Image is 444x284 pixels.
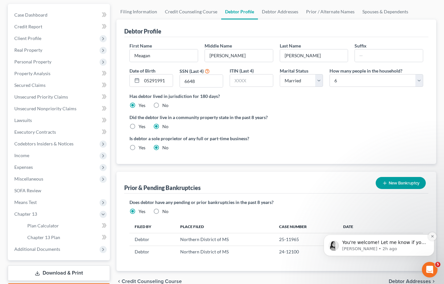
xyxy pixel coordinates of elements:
a: SOFA Review [9,185,110,196]
label: Middle Name [205,42,232,49]
span: Codebtors Insiders & Notices [14,141,74,146]
img: Profile image for Emma [70,10,83,23]
td: Debtor [129,246,175,258]
a: Download & Print [8,265,110,281]
a: Secured Claims [9,79,110,91]
span: Chapter 13 Plan [27,235,60,240]
a: Credit Report [9,21,110,33]
span: You're welcome! Let me know if you have any questions while working in those duplicate cases and ... [29,92,337,97]
span: Lawsuits [14,117,32,123]
button: New Bankruptcy [376,177,426,189]
input: XXXX [230,74,273,87]
div: Prior & Pending Bankruptcies [124,184,201,192]
a: Filing Information [116,4,161,20]
button: Help [87,203,130,229]
span: Case Dashboard [14,12,47,18]
div: Attorney's Disclosure of Compensation [13,182,109,189]
span: Search for help [13,148,53,155]
i: chevron_left [116,279,122,284]
button: chevron_left Credit Counseling Course [116,279,182,284]
label: No [162,123,168,130]
span: 5 [435,262,440,267]
label: Last Name [280,42,301,49]
span: Unsecured Priority Claims [14,94,68,100]
p: How can we help? [13,57,117,68]
div: • 2h ago [68,98,87,105]
label: No [162,102,168,109]
label: Has debtor lived in jurisdiction for 180 days? [129,93,423,100]
th: Filed By [129,220,175,233]
label: Date of Birth [129,67,155,74]
div: message notification from Lindsey, 2h ago. You're welcome! Let me know if you have any questions ... [10,41,120,62]
label: ITIN (Last 4) [230,67,254,74]
div: Profile image for LindseyYou're welcome! Let me know if you have any questions while working in t... [7,86,123,110]
div: We typically reply in a few hours [13,126,109,133]
span: Income [14,153,29,158]
label: Yes [139,123,145,130]
label: Did the debtor live in a community property state in the past 8 years? [129,114,423,121]
span: SOFA Review [14,188,41,193]
div: Send us a messageWe typically reply in a few hours [7,114,124,139]
div: Recent messageProfile image for LindseyYou're welcome! Let me know if you have any questions whil... [7,76,124,111]
a: Plan Calculator [22,220,110,232]
span: Messages [54,219,76,224]
iframe: Intercom live chat [422,262,437,277]
a: Credit Counseling Course [161,4,221,20]
a: Prior / Alternate Names [302,4,358,20]
span: Credit Report [14,24,42,29]
button: Messages [43,203,87,229]
span: Secured Claims [14,82,46,88]
td: Northern District of MS [175,233,274,246]
div: Adding Income [9,191,121,203]
div: Debtor Profile [124,27,161,35]
td: 25-11965 [274,233,338,246]
p: You're welcome! Let me know if you have any questions while working in those duplicate cases and ... [28,46,112,52]
a: Property Analysis [9,68,110,79]
a: Unsecured Priority Claims [9,91,110,103]
input: M.I [205,49,273,62]
label: Is debtor a sole proprietor of any full or part-time business? [129,135,273,142]
label: Does debtor have any pending or prior bankruptcies in the past 8 years? [129,199,423,206]
img: Profile image for James [94,10,107,23]
div: Attorney's Disclosure of Compensation [9,179,121,191]
td: 24-12100 [274,246,338,258]
span: Executory Contracts [14,129,56,135]
label: Suffix [355,42,367,49]
a: Case Dashboard [9,9,110,21]
a: Lawsuits [9,115,110,126]
input: XXXX [180,75,223,87]
span: Debtor Addresses [389,279,431,284]
p: Message from Lindsey, sent 2h ago [28,52,112,58]
span: Plan Calculator [27,223,59,228]
iframe: Intercom notifications message [314,194,444,266]
span: Credit Counseling Course [122,279,182,284]
div: Adding Income [13,194,109,201]
input: -- [130,49,198,62]
label: How many people in the household? [330,67,402,74]
th: Place Filed [175,220,274,233]
button: Search for help [9,145,121,158]
span: Chapter 13 [14,211,37,217]
div: [PERSON_NAME] [29,98,67,105]
span: Personal Property [14,59,51,64]
label: Yes [139,144,145,151]
a: Debtor Profile [221,4,258,20]
div: Statement of Financial Affairs - Payments Made in the Last 90 days [13,163,109,177]
img: Profile image for Lindsey [15,47,25,57]
th: Case Number [274,220,338,233]
span: Miscellaneous [14,176,43,182]
label: SSN (Last 4) [180,68,204,74]
button: Debtor Addresses chevron_right [389,279,436,284]
div: Send us a message [13,119,109,126]
a: Chapter 13 Plan [22,232,110,243]
a: Executory Contracts [9,126,110,138]
p: Hi there! [13,46,117,57]
span: Home [14,219,29,224]
a: Spouses & Dependents [358,4,412,20]
span: Expenses [14,164,33,170]
input: -- [280,49,348,62]
div: Close [112,10,124,22]
td: Northern District of MS [175,246,274,258]
span: Additional Documents [14,246,60,252]
img: Profile image for Lindsey [82,10,95,23]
